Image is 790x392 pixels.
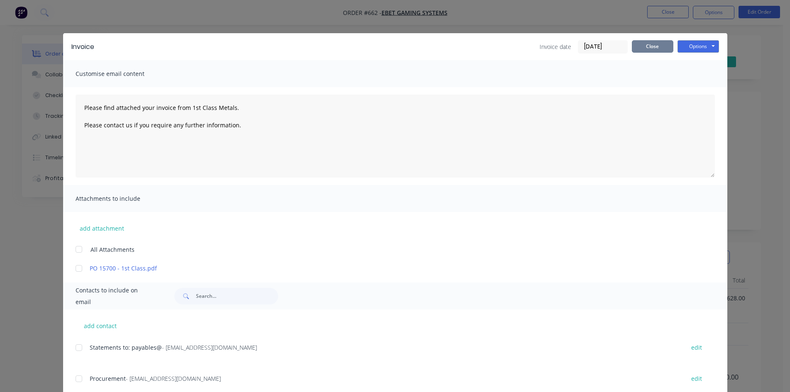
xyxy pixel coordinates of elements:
[90,264,676,273] a: PO 15700 - 1st Class.pdf
[76,319,125,332] button: add contact
[71,42,94,52] div: Invoice
[76,193,167,205] span: Attachments to include
[540,42,571,51] span: Invoice date
[196,288,278,304] input: Search...
[677,40,719,53] button: Options
[76,95,715,178] textarea: Please find attached your invoice from 1st Class Metals. Please contact us if you require any fur...
[126,375,221,382] span: - [EMAIL_ADDRESS][DOMAIN_NAME]
[90,375,126,382] span: Procurement
[162,343,257,351] span: - [EMAIL_ADDRESS][DOMAIN_NAME]
[632,40,673,53] button: Close
[90,245,135,254] span: All Attachments
[686,342,707,353] button: edit
[76,68,167,80] span: Customise email content
[686,373,707,384] button: edit
[76,222,128,234] button: add attachment
[90,343,162,351] span: Statements to: payables@
[76,285,154,308] span: Contacts to include on email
